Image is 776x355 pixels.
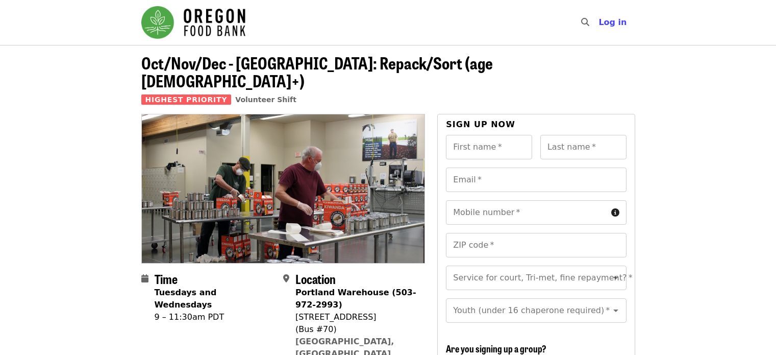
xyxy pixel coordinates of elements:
i: calendar icon [141,274,148,283]
input: First name [446,135,532,159]
span: Log in [598,17,627,27]
strong: Tuesdays and Wednesdays [155,288,217,310]
span: Time [155,270,178,288]
button: Open [609,271,623,285]
input: Mobile number [446,200,607,225]
input: Search [595,10,604,35]
span: Highest Priority [141,94,232,105]
i: search icon [581,17,589,27]
input: ZIP code [446,233,626,257]
i: map-marker-alt icon [283,274,289,283]
button: Open [609,303,623,318]
button: Log in [590,12,635,33]
span: Sign up now [446,120,515,129]
div: (Bus #70) [295,323,417,336]
span: Are you signing up a group? [446,342,546,355]
strong: Portland Warehouse (503-972-2993) [295,288,416,310]
div: 9 – 11:30am PDT [155,311,275,323]
span: Location [295,270,336,288]
a: Volunteer Shift [235,96,296,104]
span: Oct/Nov/Dec - [GEOGRAPHIC_DATA]: Repack/Sort (age [DEMOGRAPHIC_DATA]+) [141,51,493,92]
i: circle-info icon [611,208,619,218]
img: Oct/Nov/Dec - Portland: Repack/Sort (age 16+) organized by Oregon Food Bank [142,114,425,263]
img: Oregon Food Bank - Home [141,6,245,39]
div: [STREET_ADDRESS] [295,311,417,323]
input: Email [446,168,626,192]
input: Last name [540,135,627,159]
